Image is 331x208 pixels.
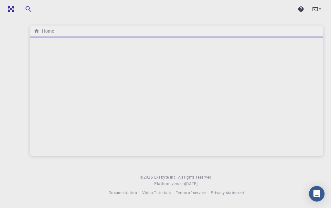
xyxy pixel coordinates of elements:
nav: breadcrumb [32,27,55,35]
div: Open Intercom Messenger [309,186,325,202]
span: © 2025 [140,174,154,181]
a: [DATE]. [185,181,199,187]
img: logo [5,6,14,12]
span: Exabyte Inc. [154,174,177,180]
span: All rights reserved. [178,174,213,181]
a: Exabyte Inc. [154,174,177,181]
span: Terms of service [176,190,206,195]
a: Terms of service [176,190,206,196]
span: [DATE] . [185,181,199,186]
h6: Home [39,27,54,35]
a: Privacy statement [211,190,244,196]
span: Documentation [109,190,137,195]
a: Documentation [109,190,137,196]
span: Platform version [154,181,185,187]
span: Privacy statement [211,190,244,195]
span: Video Tutorials [142,190,171,195]
a: Video Tutorials [142,190,171,196]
